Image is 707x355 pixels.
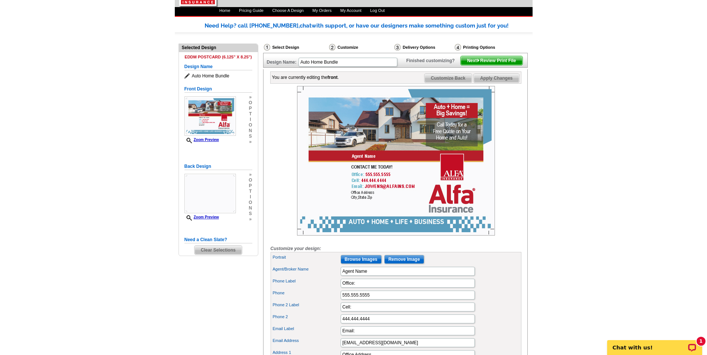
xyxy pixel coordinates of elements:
h5: Back Design [184,163,252,170]
label: Portrait [273,254,340,260]
span: Auto Home Bundle [184,72,252,80]
span: p [249,106,252,111]
span: p [249,183,252,189]
img: Customize [329,44,335,51]
img: Delivery Options [394,44,401,51]
span: » [249,217,252,222]
span: i [249,117,252,122]
label: Phone 2 [273,314,340,320]
h5: Need a Clean Slate? [184,236,252,243]
span: o [249,177,252,183]
img: Z18909465_00001_1.jpg [297,86,495,236]
label: Phone Label [273,278,340,284]
input: Browse Images [341,255,382,264]
strong: Finished customizing? [406,58,459,63]
span: » [249,95,252,100]
span: o [249,100,252,106]
span: Customize Back [424,74,472,83]
span: n [249,128,252,134]
iframe: LiveChat chat widget [602,332,707,355]
span: n [249,205,252,211]
div: Selected Design [179,44,258,51]
a: Pricing Guide [239,8,263,13]
label: Email Address [273,338,340,344]
div: Select Design [263,44,328,53]
span: t [249,189,252,194]
a: My Orders [312,8,331,13]
span: » [249,139,252,145]
span: Clear Selections [195,246,242,255]
h5: Design Name [184,63,252,70]
div: Printing Options [454,44,520,51]
label: Phone 2 Label [273,302,340,308]
span: s [249,211,252,217]
span: o [249,200,252,205]
div: You are currently editing the . [272,74,339,81]
label: Agent/Broker Name [273,266,340,272]
div: Delivery Options [394,44,454,51]
a: Zoom Preview [184,215,219,219]
input: Remove Image [384,255,424,264]
div: Customize [328,44,394,53]
span: Apply Changes [474,74,519,83]
h5: Front Design [184,86,252,93]
span: Next Review Print File [461,56,522,65]
span: chat [300,22,312,29]
b: front [328,75,338,80]
span: » [249,172,252,177]
h4: EDDM Postcard (6.125" x 8.25") [184,55,252,60]
span: s [249,134,252,139]
img: button-next-arrow-white.png [477,59,480,62]
a: Choose A Design [272,8,304,13]
label: Email Label [273,326,340,332]
span: i [249,194,252,200]
img: Select Design [264,44,270,51]
strong: Design Name: [267,60,297,65]
a: Zoom Preview [184,138,219,142]
span: o [249,122,252,128]
i: Customize your design: [271,246,321,251]
span: t [249,111,252,117]
img: Printing Options & Summary [455,44,461,51]
img: Z18909465_00001_1.jpg [184,96,236,136]
a: Log Out [370,8,385,13]
a: My Account [340,8,362,13]
label: Phone [273,290,340,296]
a: Home [220,8,230,13]
img: Z18909465_00001_2.jpg [184,174,236,213]
div: Need Help? call [PHONE_NUMBER], with support, or have our designers make something custom just fo... [205,22,533,30]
